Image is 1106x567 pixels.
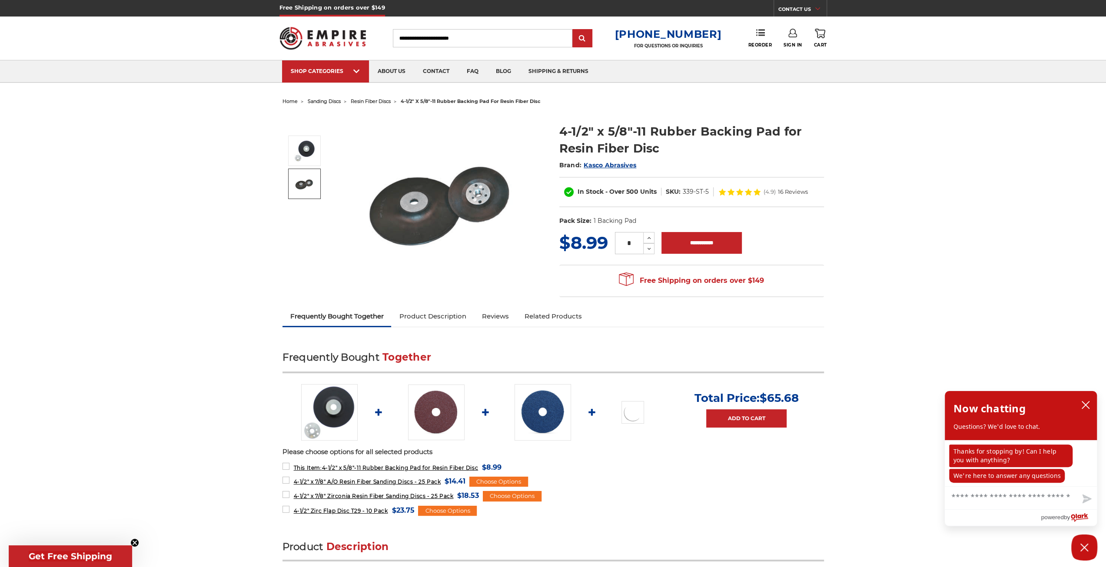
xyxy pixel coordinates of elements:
span: Brand: [559,161,582,169]
dd: 1 Backing Pad [593,216,636,225]
span: $8.99 [559,232,608,253]
a: about us [369,60,414,83]
a: Related Products [516,307,589,326]
strong: This Item: [293,464,322,471]
span: Units [640,188,657,196]
a: Powered by Olark [1041,510,1097,526]
span: $14.41 [445,475,465,487]
span: - Over [605,188,624,196]
dt: SKU: [666,187,681,196]
span: Free Shipping on orders over $149 [619,272,764,289]
div: SHOP CATEGORIES [291,68,360,74]
div: Choose Options [418,506,477,516]
img: 4-1/2" Resin Fiber Disc Backing Pad Flexible Rubber [301,384,358,441]
span: Description [326,540,389,553]
button: Close Chatbox [1071,534,1097,560]
dt: Pack Size: [559,216,591,225]
a: faq [458,60,487,83]
h1: 4-1/2" x 5/8"-11 Rubber Backing Pad for Resin Fiber Disc [559,123,824,157]
span: Sign In [784,42,802,48]
span: Cart [814,42,827,48]
a: Cart [814,29,827,48]
div: Choose Options [483,491,541,501]
a: [PHONE_NUMBER] [614,28,721,40]
img: 4-1/2" Resin Fiber Disc Backing Pad Flexible Rubber [357,114,531,288]
span: Frequently Bought [282,351,379,363]
span: 4-1/2" x 7/8" A/O Resin Fiber Sanding Discs - 25 Pack [293,478,441,485]
p: We're here to answer any questions [949,469,1065,483]
span: Together [382,351,431,363]
div: Choose Options [469,477,528,487]
a: Reorder [748,29,772,47]
a: shipping & returns [520,60,597,83]
a: CONTACT US [778,4,827,17]
span: $65.68 [760,391,799,405]
p: Please choose options for all selected products [282,447,824,457]
span: (4.9) [764,189,776,195]
p: Questions? We'd love to chat. [953,422,1088,431]
a: Product Description [391,307,474,326]
button: close chatbox [1079,398,1093,411]
span: $18.53 [457,490,479,501]
a: resin fiber discs [351,98,391,104]
a: Kasco Abrasives [584,161,636,169]
button: Close teaser [130,538,139,547]
div: Get Free ShippingClose teaser [9,545,132,567]
input: Submit [574,30,591,47]
span: by [1064,512,1070,523]
span: 4-1/2" x 5/8"-11 Rubber Backing Pad for Resin Fiber Disc [293,464,478,471]
span: 4-1/2" x 7/8" Zirconia Resin Fiber Sanding Discs - 25 Pack [293,493,453,499]
span: Product [282,540,323,553]
span: $8.99 [482,461,502,473]
span: 4-1/2" x 5/8"-11 rubber backing pad for resin fiber disc [401,98,541,104]
a: home [282,98,298,104]
img: 4.5 Inch Rubber Resin Fibre Disc Back Pad [294,173,316,195]
span: 4-1/2" Zirc Flap Disc T29 - 10 Pack [293,507,388,514]
img: 4-1/2" Resin Fiber Disc Backing Pad Flexible Rubber [294,140,316,162]
a: contact [414,60,458,83]
span: 500 [626,188,638,196]
span: 16 Reviews [778,189,808,195]
a: Add to Cart [706,409,787,428]
div: olark chatbox [944,391,1097,526]
a: blog [487,60,520,83]
div: chat [945,440,1097,486]
p: FOR QUESTIONS OR INQUIRIES [614,43,721,49]
a: sanding discs [308,98,341,104]
p: Total Price: [694,391,799,405]
span: powered [1041,512,1063,523]
span: Get Free Shipping [29,551,112,561]
dd: 339-ST-5 [683,187,709,196]
a: Frequently Bought Together [282,307,392,326]
a: Reviews [474,307,516,326]
span: In Stock [578,188,604,196]
span: Reorder [748,42,772,48]
h2: Now chatting [953,400,1025,417]
img: Empire Abrasives [279,21,366,55]
span: $23.75 [392,504,414,516]
button: Send message [1075,489,1097,509]
p: Thanks for stopping by! Can I help you with anything? [949,444,1073,467]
